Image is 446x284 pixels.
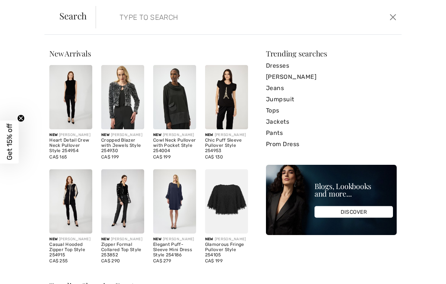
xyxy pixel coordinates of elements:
img: Casual Hooded Zipper Top Style 254915. Black/Champagne [49,169,92,234]
div: [PERSON_NAME] [49,237,92,242]
button: Close teaser [17,115,25,122]
span: Search [59,11,87,20]
span: New [49,237,58,241]
span: CA$ 199 [101,154,119,160]
span: New Arrivals [49,48,91,58]
div: Elegant Puff-Sleeve Mini Dress Style 254186 [153,242,196,257]
span: New [153,133,161,137]
div: Chic Puff Sleeve Pullover Style 254953 [205,138,248,153]
div: Glamorous Fringe Pullover Style 254105 [205,242,248,257]
div: Zipper Formal Collared Top Style 253852 [101,242,144,257]
span: CA$ 130 [205,154,223,160]
span: New [101,237,109,241]
span: CA$ 199 [153,154,171,160]
div: [PERSON_NAME] [101,132,144,138]
img: Heart Detail Crew Neck Pullover Style 254954. Black [49,65,92,129]
input: TYPE TO SEARCH [114,6,319,28]
span: New [101,133,109,137]
div: Blogs, Lookbooks and more... [315,182,393,197]
div: Cowl Neck Pullover with Pocket Style 254004 [153,138,196,153]
span: New [205,133,213,137]
div: [PERSON_NAME] [205,132,248,138]
img: Elegant Puff-Sleeve Mini Dress Style 254186. Midnight Blue [153,169,196,234]
a: [PERSON_NAME] [266,71,397,83]
img: Glamorous Fringe Pullover Style 254105. Black [205,169,248,234]
a: Tops [266,105,397,116]
div: Trending searches [266,50,397,57]
a: Prom Dress [266,139,397,150]
div: [PERSON_NAME] [153,132,196,138]
div: [PERSON_NAME] [101,237,144,242]
a: Jackets [266,116,397,127]
div: [PERSON_NAME] [205,237,248,242]
a: Jeans [266,83,397,94]
a: Dresses [266,60,397,71]
button: Close [387,11,398,23]
span: CA$ 290 [101,258,120,263]
span: CA$ 255 [49,258,68,263]
div: Casual Hooded Zipper Top Style 254915 [49,242,92,257]
span: New [49,133,58,137]
img: Blogs, Lookbooks and more... [266,165,397,235]
span: Help [17,5,32,12]
div: Heart Detail Crew Neck Pullover Style 254954 [49,138,92,153]
span: CA$ 199 [205,258,223,263]
a: Jumpsuit [266,94,397,105]
span: Get 15% off [5,124,14,160]
div: DISCOVER [315,206,393,218]
div: [PERSON_NAME] [49,132,92,138]
span: New [205,237,213,241]
span: CA$ 279 [153,258,171,263]
span: New [153,237,161,241]
div: [PERSON_NAME] [153,237,196,242]
a: Pants [266,127,397,139]
img: Chic Puff Sleeve Pullover Style 254953. Black [205,65,248,129]
div: Cropped Blazer with Jewels Style 254930 [101,138,144,153]
span: CA$ 165 [49,154,67,160]
img: Cowl Neck Pullover with Pocket Style 254004. Black [153,65,196,129]
img: Zipper Formal Collared Top Style 253852. Black [101,169,144,234]
img: Cropped Blazer with Jewels Style 254930. Black/Silver [101,65,144,129]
